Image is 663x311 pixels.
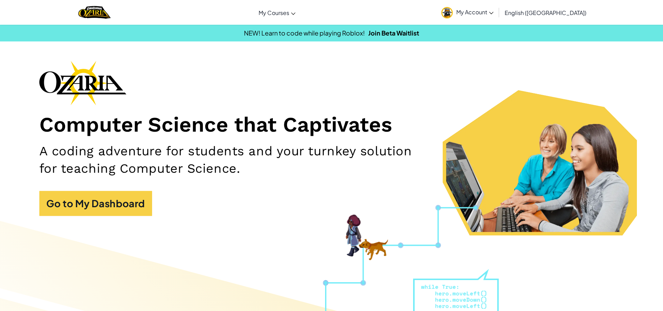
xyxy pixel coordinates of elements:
[39,191,152,216] a: Go to My Dashboard
[39,112,624,138] h1: Computer Science that Captivates
[78,5,111,20] img: Home
[39,61,126,105] img: Ozaria branding logo
[259,9,289,16] span: My Courses
[255,3,299,22] a: My Courses
[438,1,497,23] a: My Account
[501,3,590,22] a: English ([GEOGRAPHIC_DATA])
[456,8,494,16] span: My Account
[39,142,431,177] h2: A coding adventure for students and your turnkey solution for teaching Computer Science.
[505,9,586,16] span: English ([GEOGRAPHIC_DATA])
[244,29,365,37] span: NEW! Learn to code while playing Roblox!
[368,29,419,37] a: Join Beta Waitlist
[441,7,453,18] img: avatar
[78,5,111,20] a: Ozaria by CodeCombat logo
